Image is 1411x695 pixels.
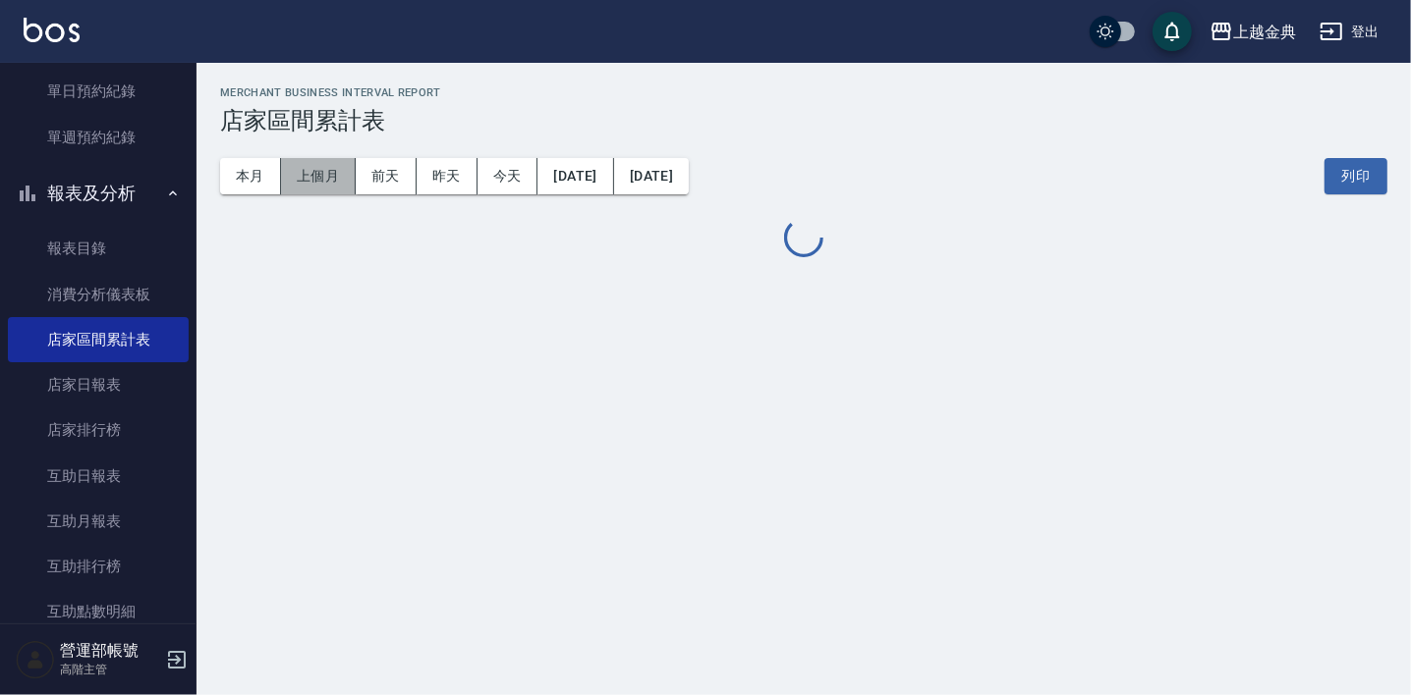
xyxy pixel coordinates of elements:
img: Logo [24,18,80,42]
a: 單週預約紀錄 [8,115,189,160]
button: 報表及分析 [8,168,189,219]
div: 上越金典 [1233,20,1296,44]
a: 互助月報表 [8,499,189,544]
a: 店家區間累計表 [8,317,189,362]
img: Person [16,640,55,679]
button: 上個月 [281,158,356,194]
p: 高階主管 [60,661,160,678]
button: save [1153,12,1192,51]
button: 前天 [356,158,417,194]
button: 列印 [1325,158,1387,194]
a: 互助日報表 [8,454,189,499]
a: 互助點數明細 [8,589,189,634]
a: 報表目錄 [8,226,189,271]
a: 店家日報表 [8,362,189,407]
a: 店家排行榜 [8,407,189,453]
a: 單日預約紀錄 [8,69,189,114]
h3: 店家區間累計表 [220,107,1387,134]
button: 昨天 [417,158,478,194]
button: [DATE] [537,158,613,194]
button: [DATE] [614,158,689,194]
button: 今天 [478,158,538,194]
button: 登出 [1312,14,1387,50]
button: 本月 [220,158,281,194]
h2: Merchant Business Interval Report [220,86,1387,99]
h5: 營運部帳號 [60,641,160,661]
a: 互助排行榜 [8,544,189,589]
a: 消費分析儀表板 [8,272,189,317]
button: 上越金典 [1202,12,1304,52]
